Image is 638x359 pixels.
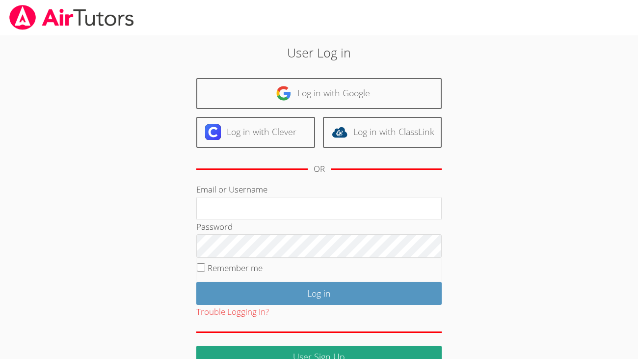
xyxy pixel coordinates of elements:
a: Log in with ClassLink [323,117,442,148]
div: OR [314,162,325,176]
input: Log in [196,282,442,305]
button: Trouble Logging In? [196,305,269,319]
img: airtutors_banner-c4298cdbf04f3fff15de1276eac7730deb9818008684d7c2e4769d2f7ddbe033.png [8,5,135,30]
a: Log in with Clever [196,117,315,148]
img: classlink-logo-d6bb404cc1216ec64c9a2012d9dc4662098be43eaf13dc465df04b49fa7ab582.svg [332,124,347,140]
img: google-logo-50288ca7cdecda66e5e0955fdab243c47b7ad437acaf1139b6f446037453330a.svg [276,85,292,101]
label: Password [196,221,233,232]
img: clever-logo-6eab21bc6e7a338710f1a6ff85c0baf02591cd810cc4098c63d3a4b26e2feb20.svg [205,124,221,140]
label: Email or Username [196,184,267,195]
a: Log in with Google [196,78,442,109]
label: Remember me [208,262,263,274]
h2: User Log in [147,43,491,62]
